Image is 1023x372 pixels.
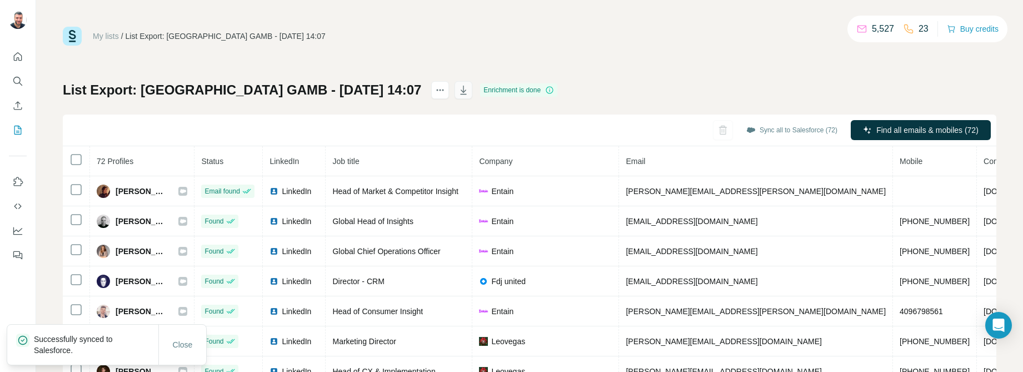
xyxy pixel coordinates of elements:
[626,217,757,226] span: [EMAIL_ADDRESS][DOMAIN_NAME]
[270,247,278,256] img: LinkedIn logo
[9,11,27,29] img: Avatar
[626,307,886,316] span: [PERSON_NAME][EMAIL_ADDRESS][PERSON_NAME][DOMAIN_NAME]
[9,96,27,116] button: Enrich CSV
[116,306,167,317] span: [PERSON_NAME]
[97,275,110,288] img: Avatar
[34,334,158,356] p: Successfully synced to Salesforce.
[332,247,440,256] span: Global Chief Operations Officer
[9,172,27,192] button: Use Surfe on LinkedIn
[9,221,27,241] button: Dashboard
[97,157,133,166] span: 72 Profiles
[738,122,845,138] button: Sync all to Salesforce (72)
[204,306,223,316] span: Found
[204,186,239,196] span: Email found
[116,276,167,287] span: [PERSON_NAME]
[985,312,1012,339] div: Open Intercom Messenger
[116,216,167,227] span: [PERSON_NAME]
[63,27,82,46] img: Surfe Logo
[9,47,27,67] button: Quick start
[626,247,757,256] span: [EMAIL_ADDRESS][DOMAIN_NAME]
[282,336,311,347] span: LinkedIn
[126,31,326,42] div: List Export: [GEOGRAPHIC_DATA] GAMB - [DATE] 14:07
[204,276,223,286] span: Found
[121,31,123,42] li: /
[332,187,458,196] span: Head of Market & Competitor Insight
[479,220,488,222] img: company-logo
[491,276,525,287] span: Fdj united
[491,306,513,317] span: Entain
[270,157,299,166] span: LinkedIn
[97,245,110,258] img: Avatar
[97,215,110,228] img: Avatar
[491,216,513,227] span: Entain
[282,276,311,287] span: LinkedIn
[116,186,167,197] span: [PERSON_NAME]
[491,246,513,257] span: Entain
[431,81,449,99] button: actions
[900,247,970,256] span: [PHONE_NUMBER]
[204,246,223,256] span: Found
[204,216,223,226] span: Found
[626,337,821,346] span: [PERSON_NAME][EMAIL_ADDRESS][DOMAIN_NAME]
[479,250,488,252] img: company-logo
[282,216,311,227] span: LinkedIn
[270,217,278,226] img: LinkedIn logo
[204,336,223,346] span: Found
[900,337,970,346] span: [PHONE_NUMBER]
[919,22,929,36] p: 23
[282,306,311,317] span: LinkedIn
[282,186,311,197] span: LinkedIn
[900,217,970,226] span: [PHONE_NUMBER]
[173,339,193,350] span: Close
[165,335,201,355] button: Close
[491,336,525,347] span: Leovegas
[270,277,278,286] img: LinkedIn logo
[270,307,278,316] img: LinkedIn logo
[900,307,943,316] span: 4096798561
[900,157,922,166] span: Mobile
[480,83,557,97] div: Enrichment is done
[851,120,991,140] button: Find all emails & mobiles (72)
[332,337,396,346] span: Marketing Director
[9,71,27,91] button: Search
[332,157,359,166] span: Job title
[282,246,311,257] span: LinkedIn
[872,22,894,36] p: 5,527
[332,277,384,286] span: Director - CRM
[479,337,488,346] img: company-logo
[626,277,757,286] span: [EMAIL_ADDRESS][DOMAIN_NAME]
[479,277,488,286] img: company-logo
[9,245,27,265] button: Feedback
[116,246,167,257] span: [PERSON_NAME]
[270,187,278,196] img: LinkedIn logo
[491,186,513,197] span: Entain
[97,185,110,198] img: Avatar
[947,21,999,37] button: Buy credits
[93,32,119,41] a: My lists
[626,187,886,196] span: [PERSON_NAME][EMAIL_ADDRESS][PERSON_NAME][DOMAIN_NAME]
[9,196,27,216] button: Use Surfe API
[876,125,979,136] span: Find all emails & mobiles (72)
[479,310,488,313] img: company-logo
[63,81,421,99] h1: List Export: [GEOGRAPHIC_DATA] GAMB - [DATE] 14:07
[332,307,423,316] span: Head of Consumer Insight
[332,217,413,226] span: Global Head of Insights
[201,157,223,166] span: Status
[97,305,110,318] img: Avatar
[900,277,970,286] span: [PHONE_NUMBER]
[9,120,27,140] button: My lists
[626,157,645,166] span: Email
[270,337,278,346] img: LinkedIn logo
[479,157,512,166] span: Company
[479,190,488,192] img: company-logo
